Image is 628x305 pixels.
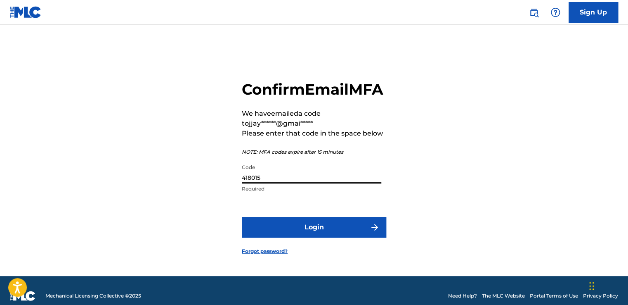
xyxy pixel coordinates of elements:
[242,80,386,99] h2: Confirm Email MFA
[242,185,381,193] p: Required
[569,2,618,23] a: Sign Up
[529,7,539,17] img: search
[547,4,564,21] div: Help
[45,292,141,300] span: Mechanical Licensing Collective © 2025
[550,7,560,17] img: help
[526,4,542,21] a: Public Search
[370,222,380,232] img: f7272a7cc735f4ea7f67.svg
[242,129,386,138] p: Please enter that code in the space below
[10,291,35,301] img: logo
[242,217,386,238] button: Login
[242,148,386,156] p: NOTE: MFA codes expire after 15 minutes
[10,6,42,18] img: MLC Logo
[242,248,288,255] a: Forgot password?
[589,274,594,298] div: Drag
[443,13,628,305] iframe: Chat Widget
